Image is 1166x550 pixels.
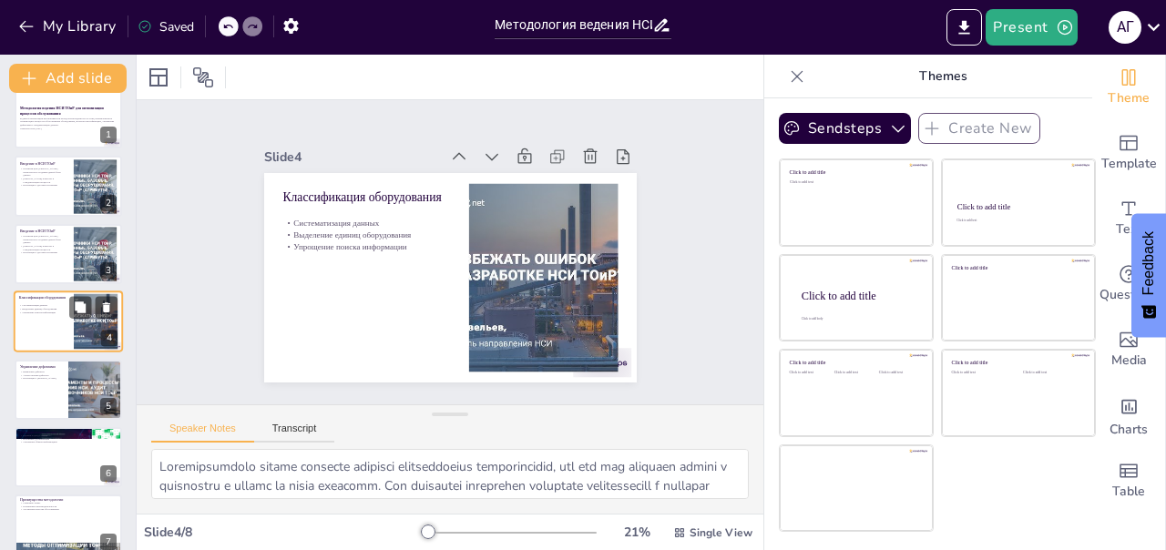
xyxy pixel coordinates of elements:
[1101,154,1157,174] span: Template
[20,167,68,177] p: Основная цель [PERSON_NAME] заключается в создании единой базы данных
[15,427,122,487] div: 6
[289,195,455,241] p: Выделение единиц оборудования
[100,195,117,211] div: 2
[812,55,1074,98] p: Themes
[100,398,117,414] div: 5
[1092,382,1165,448] div: Add charts and graphs
[15,156,122,216] div: 2
[19,295,68,300] p: Классификация оборудования
[14,12,124,41] button: My Library
[1092,251,1165,317] div: Get real-time input from your audience
[296,155,464,207] p: Классификация оборудования
[779,113,911,144] button: Sendsteps
[946,9,982,46] button: Export to PowerPoint
[20,508,117,512] p: Улучшение качества обслуживания
[918,113,1040,144] button: Create New
[1092,55,1165,120] div: Change the overall theme
[20,433,117,437] p: Единый подход к описанию
[1116,219,1141,239] span: Text
[1092,120,1165,186] div: Add ready made slides
[192,66,214,88] span: Position
[1112,482,1145,502] span: Table
[20,497,117,503] p: Преимущества методологии
[20,160,68,166] p: Введение в НСИ ТОиР
[20,441,117,444] p: Упрощение обмена информацией
[20,504,117,508] p: Повышение производительности
[20,183,68,187] p: Интеграция с другими системами
[802,289,918,301] div: Click to add title
[101,331,118,347] div: 4
[20,117,117,127] p: В данной презентации рассматривается методология ведения НСИ ТОиР, направленная на оптимизацию пр...
[20,127,117,130] p: Generated with [URL]
[144,63,173,92] div: Layout
[96,297,118,319] button: Delete Slide
[20,250,68,254] p: Интеграция с другими системами
[19,311,68,314] p: Упрощение поиска информации
[690,525,752,540] span: Single View
[952,371,1009,375] div: Click to add text
[1100,285,1159,305] span: Questions
[151,449,749,499] textarea: Loremipsumdolo sitame consecte adipisci elitseddoeius temporincidid, utl etd mag aliquaen admini ...
[495,12,651,38] input: Insert title
[1140,231,1157,295] span: Feedback
[1109,9,1141,46] button: А Г
[144,524,422,541] div: Slide 4 / 8
[20,373,63,377] p: Анализ причин дефектов
[20,229,68,234] p: Введение в НСИ ТОиР
[20,430,117,435] p: Стандартизация данных
[291,183,457,229] p: Систематизация данных
[20,502,117,505] p: Снижение затрат
[790,360,920,366] div: Click to add title
[1108,88,1150,108] span: Theme
[952,264,1082,270] div: Click to add title
[20,370,63,373] p: Выявление дефектов
[15,88,122,148] div: 1
[20,437,117,441] p: Избежание дублирования
[802,317,916,321] div: Click to add body
[1111,351,1147,371] span: Media
[1023,371,1080,375] div: Click to add text
[834,371,875,375] div: Click to add text
[1092,317,1165,382] div: Add images, graphics, shapes or video
[1109,11,1141,44] div: А Г
[20,234,68,244] p: Основная цель [PERSON_NAME] заключается в создании единой базы данных
[957,202,1079,211] div: Click to add title
[14,290,123,352] div: 4
[1110,420,1148,440] span: Charts
[15,224,122,284] div: 3
[952,360,1082,366] div: Click to add title
[100,465,117,482] div: 6
[138,18,194,36] div: Saved
[879,371,920,375] div: Click to add text
[100,262,117,279] div: 3
[20,244,68,250] p: [PERSON_NAME] помогает в стандартизации процессов
[286,111,462,165] div: Slide 4
[20,107,104,116] strong: Методология ведения НСИ ТОиР для оптимизации процессов обслуживания
[19,308,68,311] p: Выделение единиц оборудования
[15,360,122,420] div: 5
[20,177,68,183] p: [PERSON_NAME] помогает в стандартизации процессов
[286,206,453,252] p: Упрощение поиска информации
[986,9,1077,46] button: Present
[1131,213,1166,337] button: Feedback - Show survey
[100,127,117,143] div: 1
[20,376,63,380] p: Интеграция с [PERSON_NAME]
[19,304,68,308] p: Систематизация данных
[790,180,920,185] div: Click to add text
[20,363,63,369] p: Управление дефектами
[956,219,1078,223] div: Click to add text
[9,64,127,93] button: Add slide
[254,423,335,443] button: Transcript
[151,423,254,443] button: Speaker Notes
[790,169,920,176] div: Click to add title
[1092,448,1165,514] div: Add a table
[615,524,659,541] div: 21 %
[100,534,117,550] div: 7
[790,371,831,375] div: Click to add text
[1092,186,1165,251] div: Add text boxes
[69,297,91,319] button: Duplicate Slide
